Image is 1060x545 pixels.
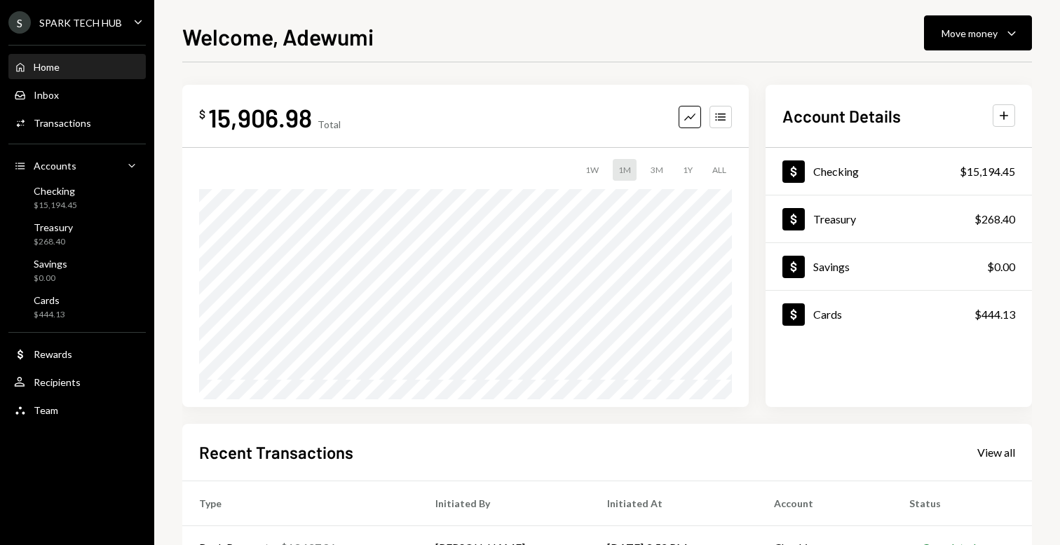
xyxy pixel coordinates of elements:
a: Inbox [8,82,146,107]
a: Checking$15,194.45 [766,148,1032,195]
th: Account [757,481,892,525]
div: $444.13 [974,306,1015,323]
a: Checking$15,194.45 [8,181,146,214]
div: ALL [707,159,732,181]
button: Move money [924,15,1032,50]
div: Recipients [34,376,81,388]
div: $268.40 [974,211,1015,228]
div: Checking [813,165,859,178]
h2: Recent Transactions [199,441,353,464]
a: Transactions [8,110,146,135]
div: Treasury [813,212,856,226]
div: Inbox [34,89,59,101]
div: 15,906.98 [208,102,312,133]
div: $444.13 [34,309,65,321]
div: Cards [34,294,65,306]
div: Cards [813,308,842,321]
div: Checking [34,185,77,197]
div: Transactions [34,117,91,129]
a: Savings$0.00 [766,243,1032,290]
th: Initiated At [590,481,758,525]
div: S [8,11,31,34]
div: $15,194.45 [960,163,1015,180]
a: Savings$0.00 [8,254,146,287]
div: $268.40 [34,236,73,248]
a: Rewards [8,341,146,366]
a: Cards$444.13 [8,290,146,324]
div: 1W [580,159,604,181]
th: Initiated By [419,481,590,525]
div: Savings [34,258,67,270]
a: Cards$444.13 [766,291,1032,338]
h2: Account Details [782,104,901,127]
div: Move money [942,26,998,41]
div: Total [318,118,341,130]
div: SPARK TECH HUB [39,17,122,29]
div: View all [977,446,1015,460]
a: View all [977,444,1015,460]
div: Treasury [34,221,73,233]
a: Home [8,54,146,79]
div: 1Y [677,159,698,181]
a: Team [8,397,146,422]
div: $0.00 [34,272,67,284]
div: $15,194.45 [34,200,77,212]
div: Savings [813,260,850,273]
div: 1M [613,159,637,181]
th: Status [892,481,1032,525]
div: Accounts [34,160,76,172]
a: Treasury$268.40 [766,195,1032,242]
div: $ [199,107,205,121]
h1: Welcome, Adewumi [182,22,374,50]
th: Type [182,481,419,525]
a: Accounts [8,153,146,178]
div: $0.00 [987,258,1015,275]
div: Home [34,61,60,73]
div: Rewards [34,348,72,360]
div: Team [34,404,58,416]
div: 3M [645,159,669,181]
a: Recipients [8,369,146,394]
a: Treasury$268.40 [8,217,146,251]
